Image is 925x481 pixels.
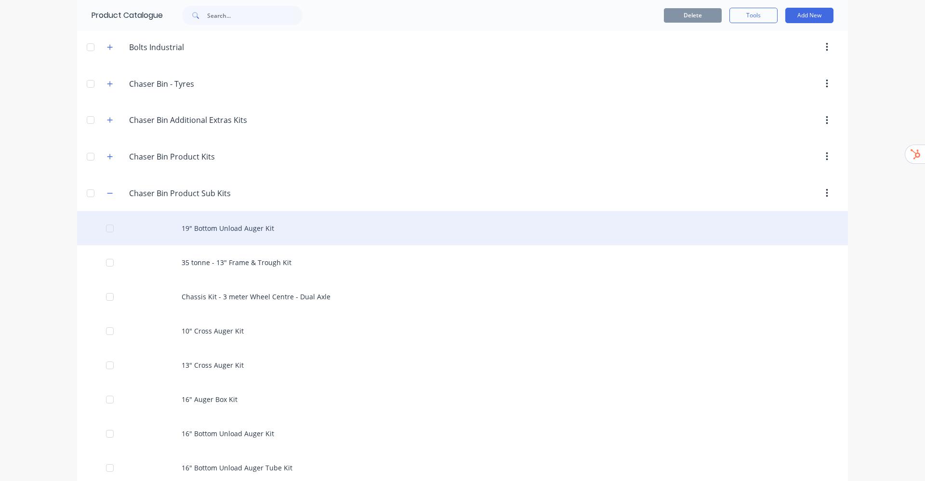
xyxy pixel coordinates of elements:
[129,114,247,126] input: Enter category name
[129,187,243,199] input: Enter category name
[129,78,243,90] input: Enter category name
[129,151,243,162] input: Enter category name
[77,348,848,382] div: 13" Cross Auger Kit
[77,416,848,451] div: 16" Bottom Unload Auger Kit
[77,382,848,416] div: 16" Auger Box Kit
[207,6,303,25] input: Search...
[664,8,722,23] button: Delete
[785,8,833,23] button: Add New
[129,41,243,53] input: Enter category name
[77,211,848,245] div: 19" Bottom Unload Auger Kit
[77,314,848,348] div: 10" Cross Auger Kit
[77,245,848,280] div: 35 tonne - 13" Frame & Trough Kit
[729,8,778,23] button: Tools
[77,280,848,314] div: Chassis Kit - 3 meter Wheel Centre - Dual Axle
